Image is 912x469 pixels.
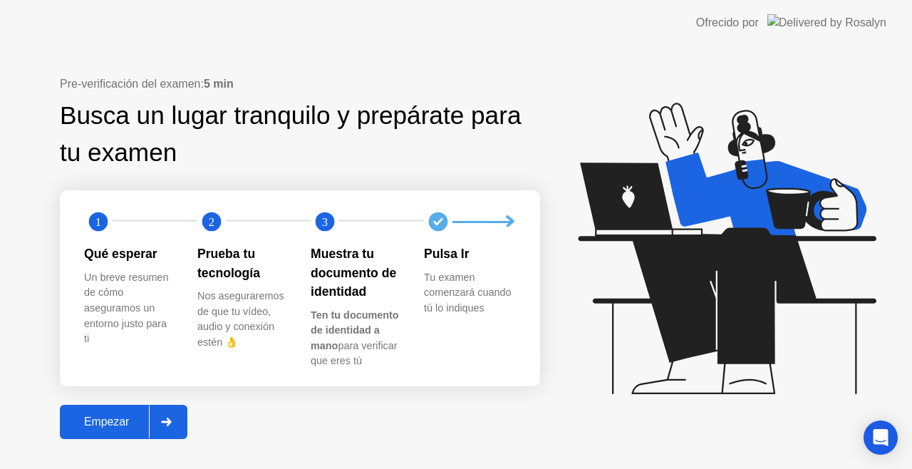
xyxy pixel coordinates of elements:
div: Empezar [64,416,149,428]
div: Muestra tu documento de identidad [311,244,401,301]
div: Ofrecido por [696,14,759,31]
button: Empezar [60,405,187,439]
div: para verificar que eres tú [311,308,401,369]
div: Pre-verificación del examen: [60,76,540,93]
text: 1 [95,215,101,229]
div: Un breve resumen de cómo aseguramos un entorno justo para ti [84,270,175,347]
div: Nos aseguraremos de que tu vídeo, audio y conexión estén 👌 [197,289,288,350]
div: Pulsa Ir [424,244,514,263]
text: 3 [322,215,328,229]
div: Open Intercom Messenger [864,421,898,455]
img: Delivered by Rosalyn [767,14,886,31]
b: Ten tu documento de identidad a mano [311,309,399,351]
div: Prueba tu tecnología [197,244,288,282]
b: 5 min [204,78,234,90]
text: 2 [209,215,214,229]
div: Qué esperar [84,244,175,263]
div: Busca un lugar tranquilo y prepárate para tu examen [60,97,540,172]
div: Tu examen comenzará cuando tú lo indiques [424,270,514,316]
